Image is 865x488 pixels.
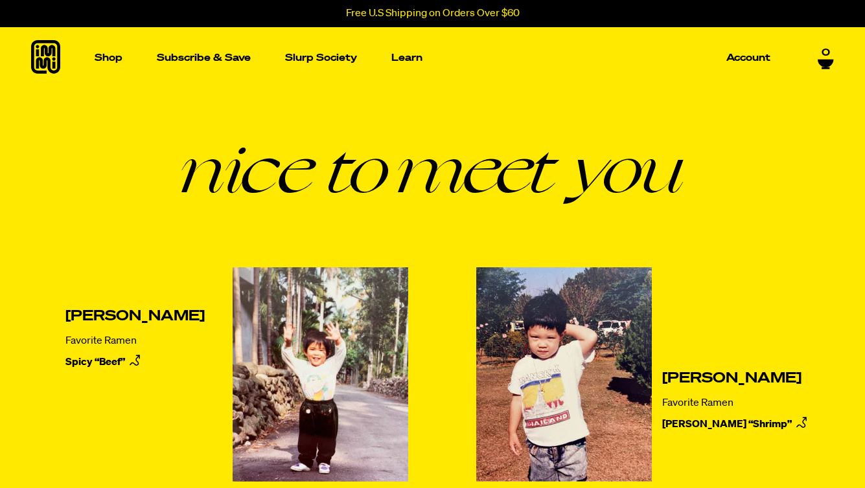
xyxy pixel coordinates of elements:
p: Shop [95,53,122,63]
h2: [PERSON_NAME] [662,371,811,386]
a: 0 [818,47,834,69]
p: Subscribe & Save [157,53,251,63]
span: 0 [822,47,830,59]
a: Learn [386,27,428,89]
p: Free U.S Shipping on Orders Over $60 [346,8,520,19]
h1: nice to meet you [31,135,834,200]
a: Shop [89,27,128,89]
nav: Main navigation [89,27,776,89]
p: Favorite Ramen [662,397,811,410]
p: Slurp Society [285,53,357,63]
h2: [PERSON_NAME] [65,309,205,324]
p: Account [726,53,770,63]
a: Slurp Society [280,48,362,68]
a: Subscribe & Save [152,48,256,68]
a: Account [721,48,776,68]
a: [PERSON_NAME] “Shrimp” [662,415,811,434]
p: Learn [391,53,422,63]
p: Favorite Ramen [65,335,205,348]
a: Spicy “Beef” [65,353,205,372]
